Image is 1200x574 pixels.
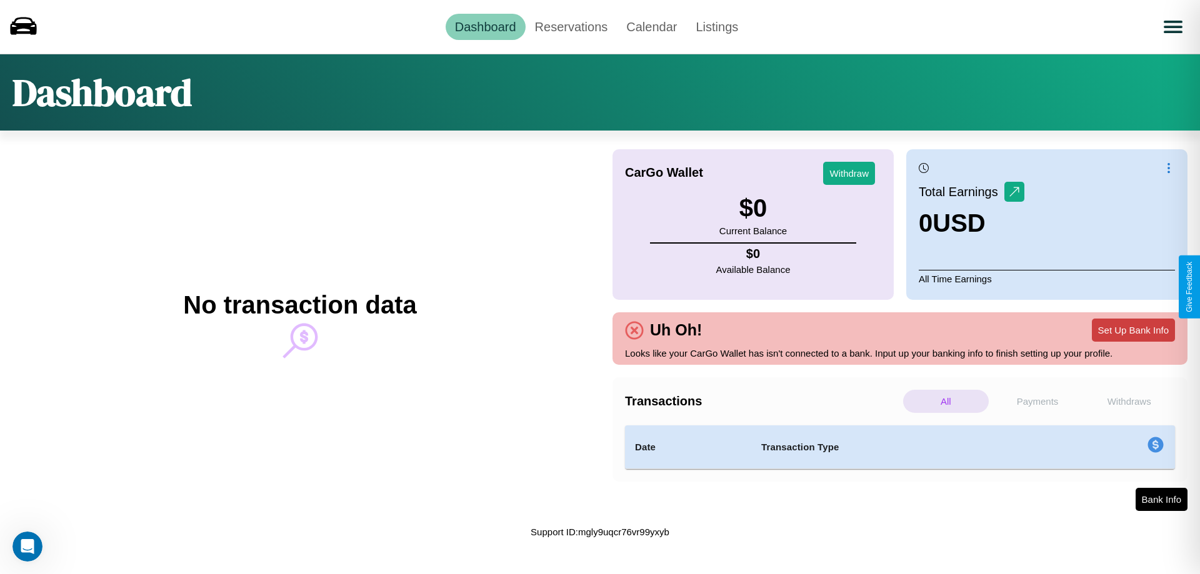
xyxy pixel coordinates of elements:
[686,14,747,40] a: Listings
[919,181,1004,203] p: Total Earnings
[644,321,708,339] h4: Uh Oh!
[617,14,686,40] a: Calendar
[1086,390,1172,413] p: Withdraws
[183,291,416,319] h2: No transaction data
[531,523,669,540] p: Support ID: mgly9uqcr76vr99yxyb
[625,394,900,408] h4: Transactions
[919,270,1175,287] p: All Time Earnings
[1185,262,1194,312] div: Give Feedback
[12,67,192,118] h1: Dashboard
[1092,319,1175,342] button: Set Up Bank Info
[716,261,791,278] p: Available Balance
[1156,9,1191,44] button: Open menu
[625,345,1175,362] p: Looks like your CarGo Wallet has isn't connected to a bank. Input up your banking info to finish ...
[719,194,787,222] h3: $ 0
[823,162,875,185] button: Withdraw
[446,14,526,40] a: Dashboard
[919,209,1024,237] h3: 0 USD
[635,440,741,455] h4: Date
[1136,488,1187,511] button: Bank Info
[12,532,42,562] iframe: Intercom live chat
[625,166,703,180] h4: CarGo Wallet
[625,425,1175,469] table: simple table
[526,14,617,40] a: Reservations
[995,390,1081,413] p: Payments
[903,390,989,413] p: All
[716,247,791,261] h4: $ 0
[719,222,787,239] p: Current Balance
[761,440,1045,455] h4: Transaction Type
